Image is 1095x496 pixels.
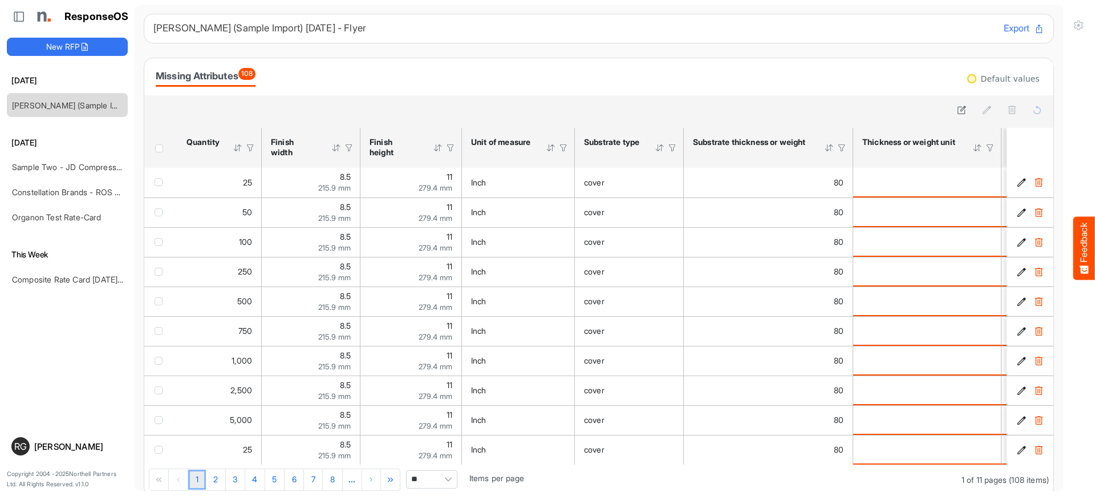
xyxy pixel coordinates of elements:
span: 11 [447,439,452,449]
div: Filter Icon [837,143,847,153]
span: 279.4 mm [419,451,452,460]
td: 11 is template cell Column Header httpsnorthellcomontologiesmapping-rulesmeasurementhasfinishsize... [360,346,462,376]
a: [PERSON_NAME] (Sample Import) [DATE] - Flyer [12,100,189,110]
td: cf565d5e-415f-4095-86ac-5c009faa764c is template cell Column Header [1007,405,1056,435]
td: 80 is template cell Column Header httpsnorthellcomontologiesmapping-rulesmaterialhasmaterialthick... [684,405,853,435]
span: 215.9 mm [318,303,351,312]
td: d4be3ca3-72ef-490c-abb9-81696422bc44 is template cell Column Header [1007,435,1056,465]
span: 11 [447,172,452,182]
span: 8.5 [340,410,351,420]
span: 215.9 mm [318,451,351,460]
td: is template cell Column Header httpsnorthellcomontologiesmapping-rulesmaterialhasmaterialthicknes... [853,257,1001,287]
td: cover is template cell Column Header httpsnorthellcomontologiesmapping-rulesmaterialhassubstratem... [575,405,684,435]
span: cover [584,237,605,247]
button: Edit [1016,444,1027,455]
td: 11 is template cell Column Header httpsnorthellcomontologiesmapping-rulesmeasurementhasfinishsize... [360,257,462,287]
td: 80 is template cell Column Header httpsnorthellcomontologiesmapping-rulesmaterialhasmaterialthick... [684,168,853,197]
span: 215.9 mm [318,362,351,371]
span: 80 [834,385,843,395]
span: Inch [471,385,486,395]
td: 11 is template cell Column Header httpsnorthellcomontologiesmapping-rulesmeasurementhasfinishsize... [360,287,462,316]
a: Go to next pager [343,470,362,490]
span: 50 [242,207,252,217]
div: Go to next page [362,469,382,490]
button: Delete [1033,355,1044,366]
span: Inch [471,356,486,365]
span: 11 [447,321,452,330]
span: 11 [447,350,452,360]
span: (108 items) [1009,475,1049,485]
td: 2500 is template cell Column Header httpsnorthellcomontologiesmapping-rulesorderhasquantity [177,376,262,405]
div: Finish height [370,137,418,158]
td: 5aacac0d-75e5-4ed8-a68e-01d62df215cf is template cell Column Header [1007,287,1056,316]
span: 2,500 [230,385,252,395]
span: 8.5 [340,380,351,390]
td: 8.5 is template cell Column Header httpsnorthellcomontologiesmapping-rulesmeasurementhasfinishsiz... [262,287,360,316]
td: Inch is template cell Column Header httpsnorthellcomontologiesmapping-rulesmeasurementhasunitofme... [462,197,575,227]
span: 279.4 mm [419,273,452,282]
td: 25 is template cell Column Header httpsnorthellcomontologiesmapping-rulesorderhasquantity [177,168,262,197]
button: Delete [1033,385,1044,396]
td: 80 is template cell Column Header httpsnorthellcomontologiesmapping-rulesmaterialhasmaterialthick... [684,316,853,346]
td: 5000 is template cell Column Header httpsnorthellcomontologiesmapping-rulesorderhasquantity [177,405,262,435]
div: Finish width [271,137,317,158]
td: 80 is template cell Column Header httpsnorthellcomontologiesmapping-rulesmaterialhasmaterialthick... [684,287,853,316]
span: 8.5 [340,202,351,212]
span: 8.5 [340,321,351,330]
td: cover is template cell Column Header httpsnorthellcomontologiesmapping-rulesmaterialhassubstratem... [575,257,684,287]
td: 100 is template cell Column Header httpsnorthellcomontologiesmapping-rulesorderhasquantity [177,227,262,257]
span: RG [14,442,27,451]
span: 8.5 [340,261,351,271]
span: 250 [238,267,252,276]
td: checkbox [144,227,177,257]
div: Filter Icon [344,143,354,153]
span: 100 [239,237,252,247]
td: 80 is template cell Column Header httpsnorthellcomontologiesmapping-rulesmaterialhasmaterialthick... [684,435,853,465]
td: checkbox [144,435,177,465]
h6: [PERSON_NAME] (Sample Import) [DATE] - Flyer [153,23,995,33]
span: 25 [243,445,252,454]
button: Edit [1016,266,1027,277]
td: is template cell Column Header httpsnorthellcomontologiesmapping-rulesmaterialhasmaterialthicknes... [853,435,1001,465]
a: Organon Test Rate-Card [12,212,102,222]
td: 80 is template cell Column Header httpsnorthellcomontologiesmapping-rulesmaterialhasmaterialthick... [684,197,853,227]
a: Constellation Brands - ROS prices [12,187,137,197]
button: Delete [1033,207,1044,218]
td: Inch is template cell Column Header httpsnorthellcomontologiesmapping-rulesmeasurementhasunitofme... [462,227,575,257]
div: Missing Attributes [156,68,255,84]
td: checkbox [144,257,177,287]
td: cover is template cell Column Header httpsnorthellcomontologiesmapping-rulesmaterialhassubstratem... [575,435,684,465]
td: is template cell Column Header httpsnorthellcomontologiesmapping-rulesmaterialhasmaterialthicknes... [853,376,1001,405]
span: 80 [834,296,843,306]
a: Page 8 of 11 Pages [323,470,342,490]
a: Composite Rate Card [DATE]_smaller [12,275,147,284]
span: 8.5 [340,439,351,449]
button: Delete [1033,266,1044,277]
button: Edit [1016,236,1027,248]
span: Items per page [469,473,524,483]
a: Page 1 of 11 Pages [188,470,206,490]
span: 8.5 [340,350,351,360]
td: ee99e20b-6771-4386-8356-35f1420a358f is template cell Column Header [1007,168,1056,197]
td: 8.5 is template cell Column Header httpsnorthellcomontologiesmapping-rulesmeasurementhasfinishsiz... [262,405,360,435]
td: 8.5 is template cell Column Header httpsnorthellcomontologiesmapping-rulesmeasurementhasfinishsiz... [262,376,360,405]
td: 11 is template cell Column Header httpsnorthellcomontologiesmapping-rulesmeasurementhasfinishsize... [360,316,462,346]
td: Inch is template cell Column Header httpsnorthellcomontologiesmapping-rulesmeasurementhasunitofme... [462,316,575,346]
button: Delete [1033,236,1044,248]
td: 25 is template cell Column Header httpsnorthellcomontologiesmapping-rulesorderhasquantity [177,435,262,465]
span: 279.4 mm [419,362,452,371]
button: New RFP [7,38,128,56]
button: Edit [1016,325,1027,337]
td: is template cell Column Header httpsnorthellcomontologiesmapping-rulesmaterialhasmaterialthicknes... [853,287,1001,316]
td: 8.5 is template cell Column Header httpsnorthellcomontologiesmapping-rulesmeasurementhasfinishsiz... [262,435,360,465]
span: 80 [834,207,843,217]
span: cover [584,178,605,187]
div: Go to last page [382,469,400,490]
span: 5,000 [230,415,252,425]
div: Filter Icon [558,143,569,153]
a: Page 7 of 11 Pages [304,470,323,490]
a: Page 5 of 11 Pages [265,470,285,490]
span: Inch [471,207,486,217]
span: 279.4 mm [419,213,452,223]
span: cover [584,385,605,395]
